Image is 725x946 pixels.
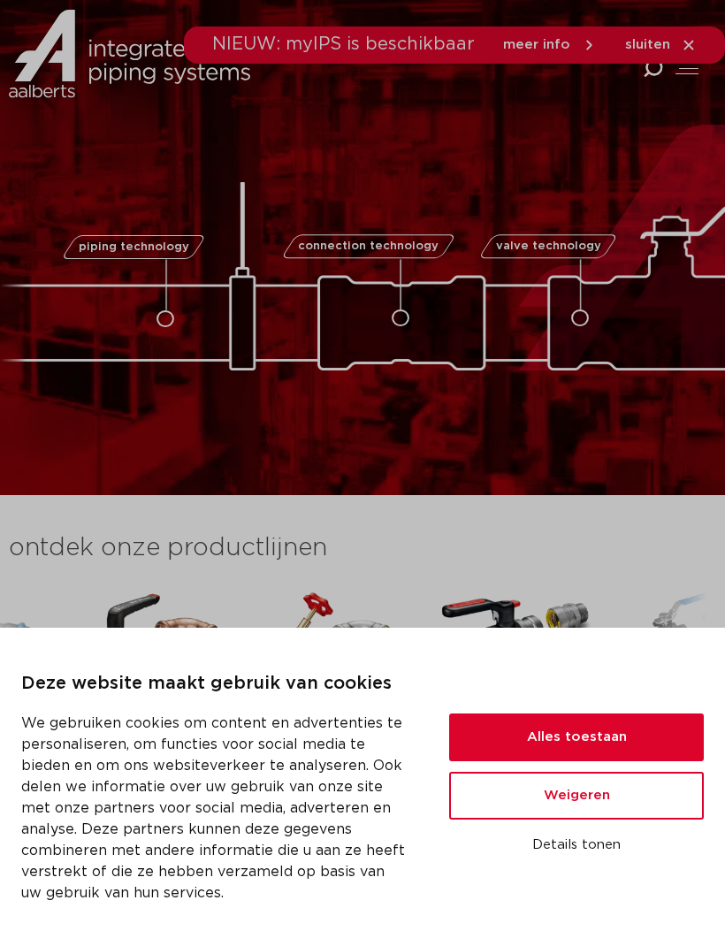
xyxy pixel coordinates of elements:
a: VSHPowerPress [438,584,597,853]
a: VSHSudoPress [252,584,411,853]
span: connection technology [299,240,439,252]
span: NIEUW: myIPS is beschikbaar [212,35,475,53]
span: piping technology [78,241,188,253]
a: VSHXPress [66,584,225,853]
a: meer info [503,37,597,53]
span: meer info [503,38,570,51]
h3: ontdek onze productlijnen [9,530,681,566]
a: sluiten [625,37,697,53]
button: Alles toestaan [449,713,704,761]
button: Details tonen [449,830,704,860]
p: We gebruiken cookies om content en advertenties te personaliseren, om functies voor social media ... [21,713,407,904]
span: sluiten [625,38,670,51]
p: Deze website maakt gebruik van cookies [21,670,407,698]
button: Weigeren [449,772,704,820]
span: valve technology [495,240,600,252]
